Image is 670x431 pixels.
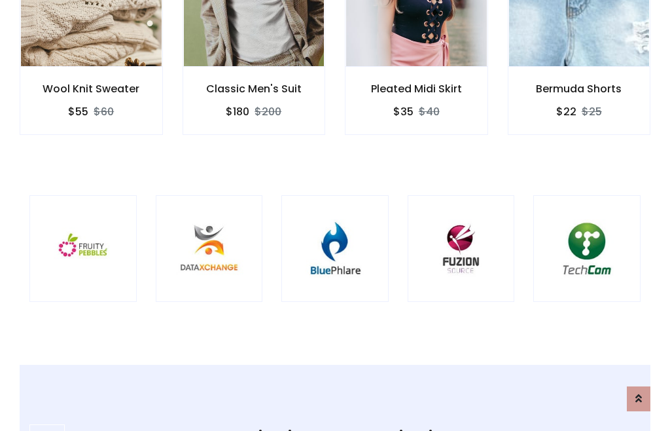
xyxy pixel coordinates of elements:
[393,105,414,118] h6: $35
[226,105,249,118] h6: $180
[582,104,602,119] del: $25
[20,83,162,95] h6: Wool Knit Sweater
[68,105,88,118] h6: $55
[419,104,440,119] del: $40
[255,104,281,119] del: $200
[556,105,576,118] h6: $22
[183,83,325,95] h6: Classic Men's Suit
[345,83,487,95] h6: Pleated Midi Skirt
[508,83,650,95] h6: Bermuda Shorts
[94,104,114,119] del: $60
